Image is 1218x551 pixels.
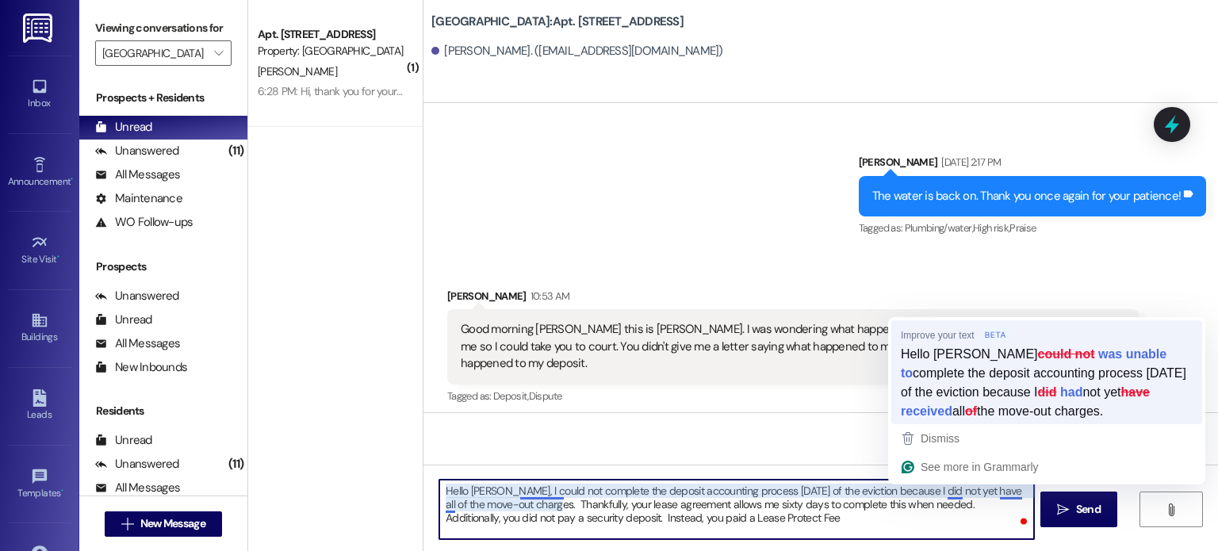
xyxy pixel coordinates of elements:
span: High risk , [973,221,1010,235]
div: Unread [95,312,152,328]
div: New Inbounds [95,359,187,376]
button: New Message [105,511,222,537]
div: All Messages [95,480,180,496]
span: New Message [140,515,205,532]
span: • [57,251,59,262]
span: • [61,485,63,496]
div: The water is back on. Thank you once again for your patience! [872,188,1181,205]
div: Prospects [79,258,247,275]
a: Templates • [8,463,71,506]
textarea: To enrich screen reader interactions, please activate Accessibility in Grammarly extension settings [439,480,1033,539]
div: WO Follow-ups [95,214,193,231]
div: 10:53 AM [527,288,570,304]
div: All Messages [95,335,180,352]
div: Unread [95,119,152,136]
i:  [214,47,223,59]
div: [DATE] 2:17 PM [937,154,1001,170]
a: Buildings [8,307,71,350]
span: Dispute [529,389,561,403]
a: Inbox [8,73,71,116]
div: (11) [224,452,247,476]
button: Send [1040,492,1117,527]
div: [PERSON_NAME] [859,154,1206,176]
div: All Messages [95,166,180,183]
div: Property: [GEOGRAPHIC_DATA] [258,43,404,59]
div: Good morning [PERSON_NAME] this is [PERSON_NAME]. I was wondering what happened to my deposit. Yo... [461,321,1113,372]
div: Residents [79,403,247,419]
span: Plumbing/water , [905,221,973,235]
b: [GEOGRAPHIC_DATA]: Apt. [STREET_ADDRESS] [431,13,684,30]
div: (11) [224,139,247,163]
span: Send [1076,501,1101,518]
div: Unanswered [95,456,179,473]
div: Unanswered [95,288,179,304]
span: • [71,174,73,185]
img: ResiDesk Logo [23,13,56,43]
i:  [1057,503,1069,516]
label: Viewing conversations for [95,16,232,40]
i:  [121,518,133,530]
div: [PERSON_NAME] [447,288,1139,310]
input: All communities [102,40,206,66]
div: Apt. [STREET_ADDRESS] [258,26,404,43]
div: [PERSON_NAME]. ([EMAIL_ADDRESS][DOMAIN_NAME]) [431,43,723,59]
div: 6:28 PM: Hi, thank you for your message. Our team will get back to you [DATE] during regular offi... [258,84,736,98]
div: Unread [95,432,152,449]
div: Tagged as: [859,216,1206,239]
div: Unanswered [95,143,179,159]
div: Prospects + Residents [79,90,247,106]
span: [PERSON_NAME] [258,64,337,78]
i:  [1165,503,1177,516]
span: Deposit , [493,389,529,403]
div: Tagged as: [447,385,1139,408]
div: Maintenance [95,190,182,207]
a: Leads [8,385,71,427]
span: Praise [1009,221,1036,235]
a: Site Visit • [8,229,71,272]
